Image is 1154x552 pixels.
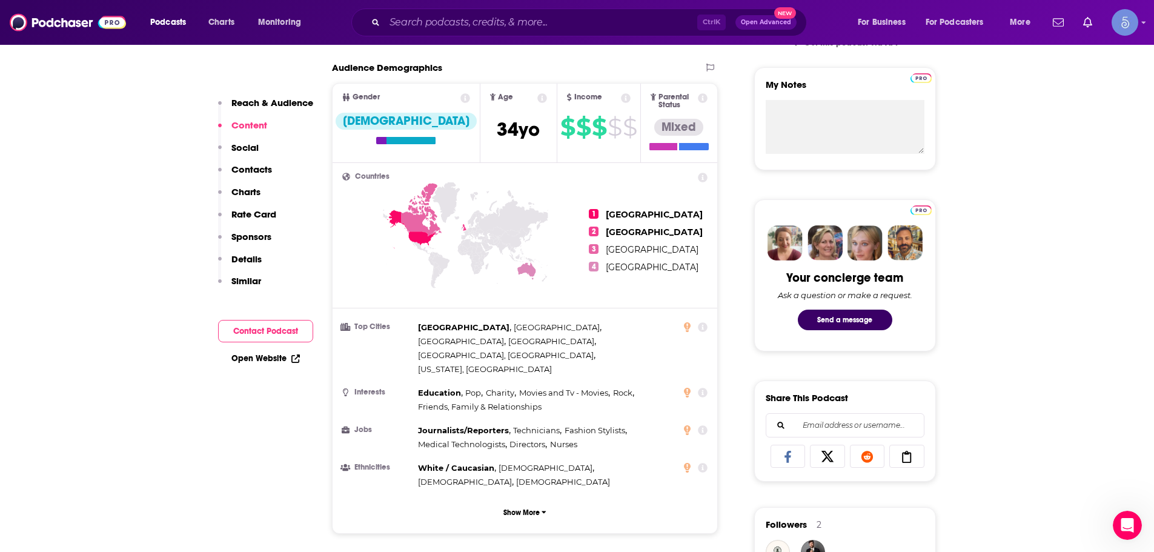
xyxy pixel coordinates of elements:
span: $ [576,118,591,137]
a: Share on X/Twitter [810,445,845,468]
span: [DEMOGRAPHIC_DATA] [516,477,610,487]
img: Podchaser Pro [910,205,932,215]
div: Search followers [766,413,924,437]
span: Friends, Family & Relationships [418,402,542,411]
button: Rate Card [218,208,276,231]
button: Details [218,253,262,276]
button: Similar [218,275,261,298]
button: Reach & Audience [218,97,313,119]
span: , [418,437,507,451]
span: 34 yo [497,118,540,141]
span: For Podcasters [926,14,984,31]
input: Search podcasts, credits, & more... [385,13,697,32]
span: Charity [486,388,514,397]
span: Journalists/Reporters [418,425,509,435]
button: open menu [849,13,921,32]
span: , [465,386,483,400]
span: 1 [589,209,599,219]
iframe: Intercom live chat [1113,511,1142,540]
button: open menu [1001,13,1046,32]
span: $ [623,118,637,137]
button: open menu [142,13,202,32]
div: 2 [817,519,821,530]
p: Reach & Audience [231,97,313,108]
button: open menu [250,13,317,32]
img: Barbara Profile [807,225,843,261]
div: Mixed [654,119,703,136]
span: Nurses [550,439,577,449]
button: Charts [218,186,260,208]
span: Open Advanced [741,19,791,25]
span: , [508,334,596,348]
div: [DEMOGRAPHIC_DATA] [336,113,477,130]
input: Email address or username... [776,414,914,437]
span: Fashion Stylists [565,425,625,435]
span: [GEOGRAPHIC_DATA] [418,336,504,346]
img: Podchaser Pro [910,73,932,83]
img: Jules Profile [847,225,883,261]
a: Pro website [910,204,932,215]
span: [GEOGRAPHIC_DATA] [606,227,703,238]
span: [GEOGRAPHIC_DATA] [508,336,594,346]
span: $ [592,118,606,137]
span: Followers [766,519,807,530]
span: $ [560,118,575,137]
img: Podchaser - Follow, Share and Rate Podcasts [10,11,126,34]
span: [GEOGRAPHIC_DATA] [606,262,698,273]
button: Sponsors [218,231,271,253]
span: , [418,334,506,348]
span: , [418,348,595,362]
span: [GEOGRAPHIC_DATA] [606,244,698,255]
p: Sponsors [231,231,271,242]
a: Share on Reddit [850,445,885,468]
span: , [513,424,562,437]
p: Similar [231,275,261,287]
span: , [418,461,496,475]
a: Pro website [910,71,932,83]
label: My Notes [766,79,924,100]
h3: Ethnicities [342,464,413,471]
span: , [519,386,610,400]
span: Monitoring [258,14,301,31]
h3: Jobs [342,426,413,434]
span: Charts [208,14,234,31]
span: , [509,437,547,451]
img: User Profile [1112,9,1138,36]
p: Rate Card [231,208,276,220]
a: Charts [201,13,242,32]
span: Age [498,93,513,101]
a: Show notifications dropdown [1048,12,1069,33]
h3: Top Cities [342,323,413,331]
span: [GEOGRAPHIC_DATA] [418,322,509,332]
p: Show More [503,508,540,517]
span: 4 [589,262,599,271]
h2: Audience Demographics [332,62,442,73]
span: Rock [613,388,632,397]
span: [GEOGRAPHIC_DATA], [GEOGRAPHIC_DATA] [418,350,594,360]
span: Logged in as Spiral5-G1 [1112,9,1138,36]
div: Ask a question or make a request. [778,290,912,300]
span: , [418,424,511,437]
img: Jon Profile [887,225,923,261]
span: 2 [589,227,599,236]
span: Technicians [513,425,560,435]
span: , [418,475,514,489]
span: , [514,321,602,334]
span: [DEMOGRAPHIC_DATA] [499,463,592,473]
p: Content [231,119,267,131]
h3: Interests [342,388,413,396]
button: Show More [342,501,708,524]
span: [DEMOGRAPHIC_DATA] [418,477,512,487]
span: , [499,461,594,475]
span: Movies and Tv - Movies [519,388,608,397]
span: [GEOGRAPHIC_DATA] [606,209,703,220]
span: , [486,386,516,400]
span: , [565,424,627,437]
p: Social [231,142,259,153]
span: [GEOGRAPHIC_DATA] [514,322,600,332]
span: , [418,386,463,400]
a: Show notifications dropdown [1078,12,1097,33]
img: Sydney Profile [768,225,803,261]
span: Directors [509,439,545,449]
p: Charts [231,186,260,198]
